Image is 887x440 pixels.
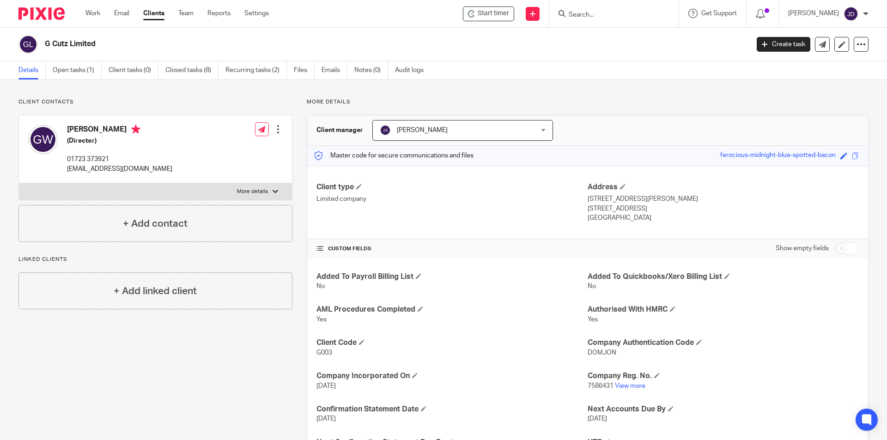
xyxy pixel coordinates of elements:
[588,213,859,223] p: [GEOGRAPHIC_DATA]
[114,284,197,298] h4: + Add linked client
[395,61,431,79] a: Audit logs
[123,217,188,231] h4: + Add contact
[45,39,603,49] h2: G Cutz Limited
[207,9,231,18] a: Reports
[18,7,65,20] img: Pixie
[844,6,858,21] img: svg%3E
[143,9,164,18] a: Clients
[720,151,836,161] div: ferocious-midnight-blue-spotted-bacon
[316,305,588,314] h4: AML Procedures Completed
[701,10,737,17] span: Get Support
[316,245,588,253] h4: CUSTOM FIELDS
[316,350,332,356] span: G003
[307,98,869,106] p: More details
[67,125,172,136] h4: [PERSON_NAME]
[294,61,315,79] a: Files
[165,61,219,79] a: Closed tasks (8)
[131,125,140,134] i: Primary
[114,9,129,18] a: Email
[588,272,859,282] h4: Added To Quickbooks/Xero Billing List
[588,204,859,213] p: [STREET_ADDRESS]
[316,338,588,348] h4: Client Code
[588,182,859,192] h4: Address
[588,194,859,204] p: [STREET_ADDRESS][PERSON_NAME]
[478,9,509,18] span: Start timer
[28,125,58,154] img: svg%3E
[316,416,336,422] span: [DATE]
[354,61,388,79] a: Notes (0)
[237,188,268,195] p: More details
[18,98,292,106] p: Client contacts
[316,383,336,389] span: [DATE]
[776,244,829,253] label: Show empty fields
[53,61,102,79] a: Open tasks (1)
[588,283,596,289] span: No
[67,155,172,164] p: 01723 373921
[588,338,859,348] h4: Company Authentication Code
[568,11,651,19] input: Search
[316,126,363,135] h3: Client manager
[109,61,158,79] a: Client tasks (0)
[322,61,347,79] a: Emails
[85,9,100,18] a: Work
[67,164,172,174] p: [EMAIL_ADDRESS][DOMAIN_NAME]
[397,127,448,133] span: [PERSON_NAME]
[244,9,269,18] a: Settings
[225,61,287,79] a: Recurring tasks (2)
[788,9,839,18] p: [PERSON_NAME]
[380,125,391,136] img: svg%3E
[316,283,325,289] span: No
[18,61,46,79] a: Details
[178,9,194,18] a: Team
[316,404,588,414] h4: Confirmation Statement Date
[588,383,614,389] span: 7586431
[314,151,474,160] p: Master code for secure communications and files
[316,316,327,323] span: Yes
[588,305,859,314] h4: Authorised With HMRC
[463,6,514,21] div: G Cutz Limited
[757,37,810,52] a: Create task
[316,371,588,381] h4: Company Incorporated On
[615,383,645,389] a: View more
[18,35,38,54] img: svg%3E
[316,182,588,192] h4: Client type
[588,350,616,356] span: DOMJON
[588,371,859,381] h4: Company Reg. No.
[316,194,588,204] p: Limited company
[67,136,172,145] h5: (Director)
[18,256,292,263] p: Linked clients
[588,416,607,422] span: [DATE]
[588,404,859,414] h4: Next Accounts Due By
[316,272,588,282] h4: Added To Payroll Billing List
[588,316,598,323] span: Yes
